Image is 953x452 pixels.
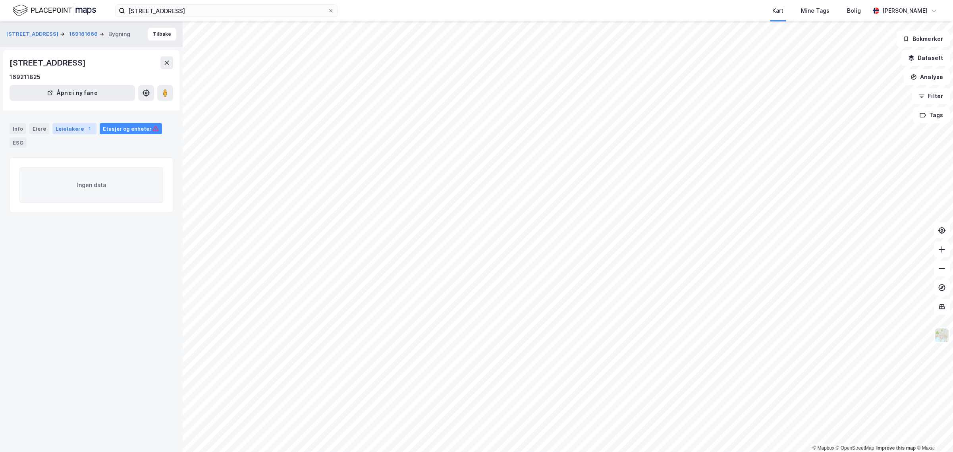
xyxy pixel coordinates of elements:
img: Z [934,328,949,343]
div: Bygning [108,29,130,39]
div: Mine Tags [801,6,830,15]
div: Kontrollprogram for chat [913,414,953,452]
a: Mapbox [812,445,834,451]
iframe: Chat Widget [913,414,953,452]
button: Åpne i ny fane [10,85,135,101]
a: OpenStreetMap [836,445,874,451]
button: Tags [913,107,950,123]
div: ESG [10,137,27,148]
button: Filter [912,88,950,104]
div: 169211825 [10,72,41,82]
div: Kart [772,6,783,15]
div: Ingen data [19,167,163,203]
button: 169161666 [69,30,99,38]
img: logo.f888ab2527a4732fd821a326f86c7f29.svg [13,4,96,17]
div: 1 [85,125,93,133]
button: [STREET_ADDRESS] [6,30,60,38]
button: Tilbake [148,28,176,41]
div: Info [10,123,26,134]
div: Bolig [847,6,861,15]
button: Bokmerker [896,31,950,47]
div: [PERSON_NAME] [882,6,928,15]
button: Analyse [904,69,950,85]
div: Leietakere [52,123,96,134]
input: Søk på adresse, matrikkel, gårdeiere, leietakere eller personer [125,5,328,17]
button: Datasett [901,50,950,66]
div: Etasjer og enheter [103,125,159,132]
div: Eiere [29,123,49,134]
div: [STREET_ADDRESS] [10,56,87,69]
a: Improve this map [876,445,916,451]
